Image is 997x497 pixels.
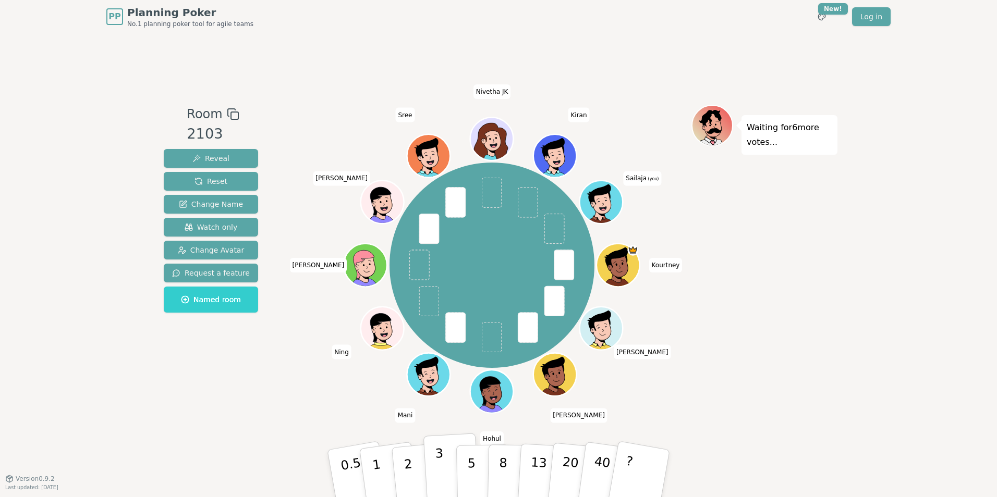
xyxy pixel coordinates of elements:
button: Request a feature [164,264,258,282]
button: Click to change your avatar [581,182,622,222]
span: Click to change your name [614,344,671,359]
span: Click to change your name [623,171,661,185]
div: 2103 [187,123,239,145]
span: Click to change your name [395,108,415,122]
span: Last updated: [DATE] [5,484,58,490]
span: No.1 planning poker tool for agile teams [127,20,253,28]
p: Waiting for 6 more votes... [747,120,832,150]
a: PPPlanning PokerNo.1 planning poker tool for agile teams [106,5,253,28]
span: Click to change your name [649,258,683,272]
span: Click to change your name [480,431,504,446]
span: Click to change your name [290,258,347,272]
span: Click to change your name [313,171,370,185]
span: Click to change your name [473,84,511,99]
span: Watch only [185,222,238,232]
span: PP [108,10,120,23]
span: Request a feature [172,268,250,278]
button: Named room [164,287,258,313]
div: New! [818,3,848,15]
button: Watch only [164,218,258,237]
button: Reveal [164,149,258,168]
span: Room [187,105,222,123]
span: Reset [194,176,227,187]
span: Click to change your name [395,408,416,423]
span: Change Avatar [178,245,245,255]
button: Change Name [164,195,258,214]
span: (you) [647,177,659,181]
button: Reset [164,172,258,191]
button: New! [812,7,831,26]
span: Click to change your name [568,108,589,122]
a: Log in [852,7,891,26]
span: Planning Poker [127,5,253,20]
span: Click to change your name [332,344,351,359]
button: Change Avatar [164,241,258,259]
span: Version 0.9.2 [16,475,55,483]
span: Click to change your name [550,408,607,423]
span: Named room [181,294,241,305]
button: Version0.9.2 [5,475,55,483]
span: Change Name [179,199,243,209]
span: Kourtney is the host [628,245,639,256]
span: Reveal [192,153,229,164]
